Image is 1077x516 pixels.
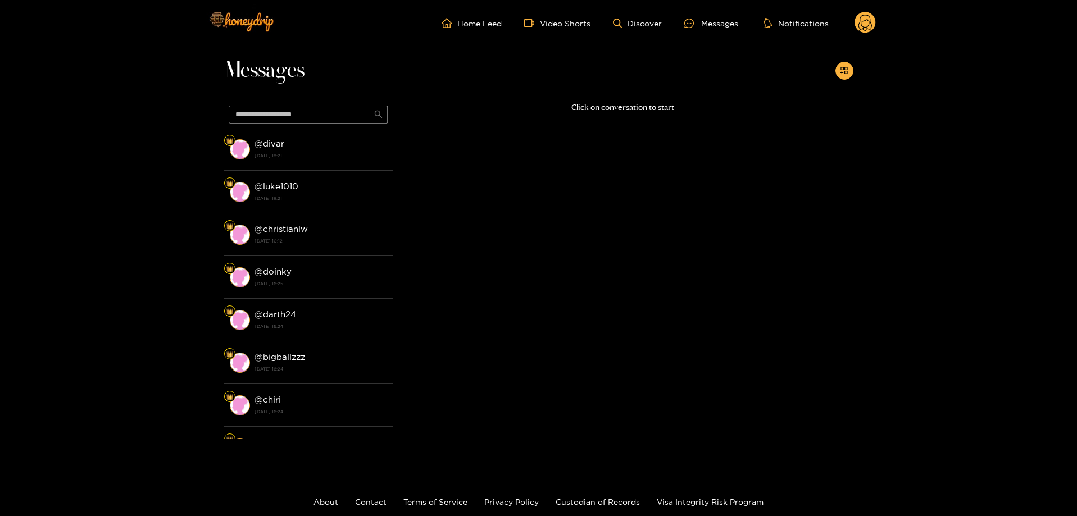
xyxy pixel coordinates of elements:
[255,193,387,203] strong: [DATE] 18:21
[230,395,250,415] img: conversation
[524,18,540,28] span: video-camera
[226,180,233,187] img: Fan Level
[835,62,853,80] button: appstore-add
[230,225,250,245] img: conversation
[313,497,338,506] a: About
[255,224,308,234] strong: @ christianlw
[255,437,298,447] strong: @ 539redd
[226,223,233,230] img: Fan Level
[484,497,539,506] a: Privacy Policy
[230,267,250,287] img: conversation
[255,395,281,404] strong: @ chiri
[613,19,662,28] a: Discover
[556,497,640,506] a: Custodian of Records
[355,497,387,506] a: Contact
[255,139,284,148] strong: @ divar
[442,18,457,28] span: home
[230,438,250,458] img: conversation
[374,110,383,120] span: search
[255,278,387,289] strong: [DATE] 16:25
[403,497,467,506] a: Terms of Service
[255,150,387,161] strong: [DATE] 18:21
[442,18,502,28] a: Home Feed
[255,321,387,331] strong: [DATE] 16:24
[230,353,250,373] img: conversation
[230,310,250,330] img: conversation
[224,57,305,84] span: Messages
[226,138,233,144] img: Fan Level
[226,436,233,443] img: Fan Level
[255,407,387,417] strong: [DATE] 16:24
[255,181,298,191] strong: @ luke1010
[657,497,764,506] a: Visa Integrity Risk Program
[255,267,292,276] strong: @ doinky
[226,394,233,400] img: Fan Level
[255,352,305,362] strong: @ bigballzzz
[393,101,853,114] p: Click on conversation to start
[230,182,250,202] img: conversation
[524,18,590,28] a: Video Shorts
[226,308,233,315] img: Fan Level
[840,66,848,76] span: appstore-add
[684,17,738,30] div: Messages
[255,236,387,246] strong: [DATE] 10:12
[255,309,296,319] strong: @ darth24
[230,139,250,159] img: conversation
[226,266,233,272] img: Fan Level
[370,106,388,124] button: search
[761,17,832,29] button: Notifications
[226,351,233,358] img: Fan Level
[255,364,387,374] strong: [DATE] 16:24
